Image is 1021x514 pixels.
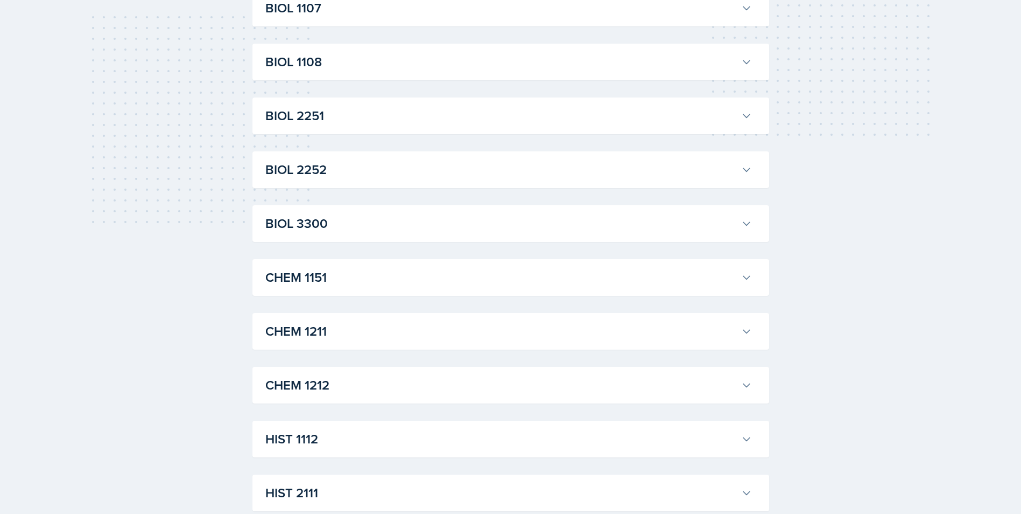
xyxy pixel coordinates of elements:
[265,322,737,341] h3: CHEM 1211
[265,483,737,503] h3: HIST 2111
[265,106,737,126] h3: BIOL 2251
[265,160,737,179] h3: BIOL 2252
[265,52,737,72] h3: BIOL 1108
[263,104,754,128] button: BIOL 2251
[265,214,737,233] h3: BIOL 3300
[263,319,754,343] button: CHEM 1211
[263,212,754,235] button: BIOL 3300
[265,429,737,449] h3: HIST 1112
[263,158,754,182] button: BIOL 2252
[263,373,754,397] button: CHEM 1212
[263,481,754,505] button: HIST 2111
[265,268,737,287] h3: CHEM 1151
[263,427,754,451] button: HIST 1112
[263,266,754,289] button: CHEM 1151
[263,50,754,74] button: BIOL 1108
[265,376,737,395] h3: CHEM 1212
